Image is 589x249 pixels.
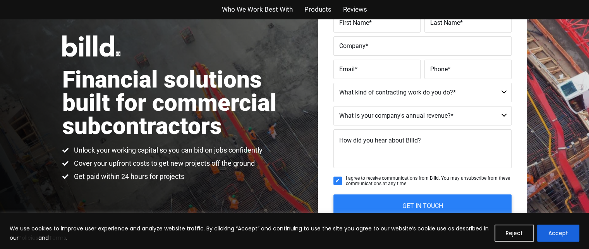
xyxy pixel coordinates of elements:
input: GET IN TOUCH [333,194,512,218]
span: I agree to receive communications from Billd. You may unsubscribe from these communications at an... [346,175,512,187]
span: Cover your upfront costs to get new projects off the ground [72,159,255,168]
h1: Financial solutions built for commercial subcontractors [62,68,295,138]
p: We use cookies to improve user experience and analyze website traffic. By clicking “Accept” and c... [10,224,489,242]
button: Reject [495,225,534,242]
span: How did you hear about Billd? [339,137,421,144]
a: Products [304,4,331,15]
span: Phone [430,65,448,72]
span: Email [339,65,355,72]
a: Policies [19,234,38,242]
span: Unlock your working capital so you can bid on jobs confidently [72,146,263,155]
span: Company [339,42,366,49]
span: Last Name [430,19,460,26]
button: Accept [537,225,579,242]
a: Reviews [343,4,367,15]
a: Who We Work Best With [222,4,293,15]
span: First Name [339,19,369,26]
span: Get paid within 24 hours for projects [72,172,184,181]
a: Terms [49,234,66,242]
input: I agree to receive communications from Billd. You may unsubscribe from these communications at an... [333,177,342,185]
